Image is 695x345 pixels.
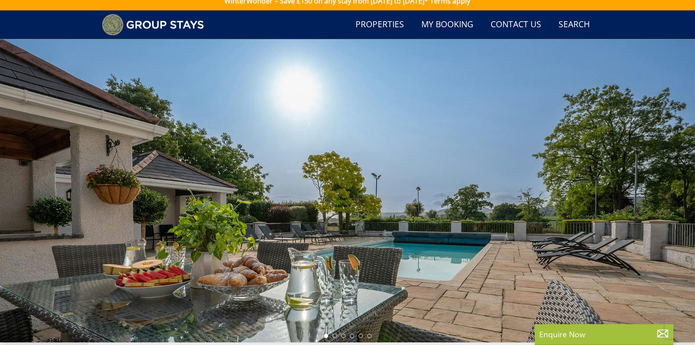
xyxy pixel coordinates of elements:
p: Enquire Now [539,329,669,340]
a: Contact Us [488,15,545,35]
a: Properties [352,15,408,35]
img: Group Stays [102,14,204,35]
a: My Booking [418,15,477,35]
a: Search [556,15,594,35]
